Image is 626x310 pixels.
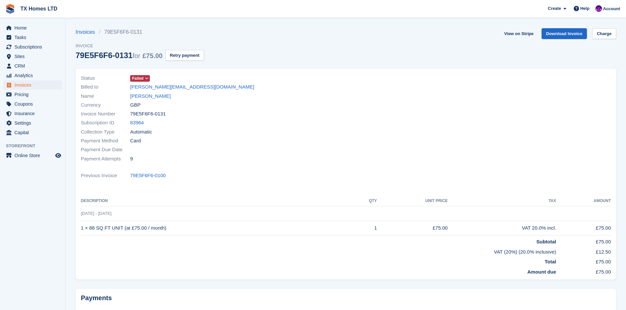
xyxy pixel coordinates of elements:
a: menu [3,151,62,160]
span: 79E5F6F6-0131 [130,110,166,118]
a: Preview store [54,152,62,159]
td: £75.00 [556,221,611,236]
a: Charge [592,28,616,39]
nav: breadcrumbs [76,28,204,36]
span: Settings [14,118,54,128]
a: menu [3,61,62,71]
span: Billed to [81,83,130,91]
img: stora-icon-8386f47178a22dfd0bd8f6a31ec36ba5ce8667c1dd55bd0f319d3a0aa187defe.svg [5,4,15,14]
a: menu [3,118,62,128]
a: menu [3,42,62,52]
span: Name [81,93,130,100]
span: Invoices [14,80,54,90]
span: Collection Type [81,128,130,136]
span: Status [81,74,130,82]
div: VAT 20.0% incl. [448,224,556,232]
span: Automatic [130,128,152,136]
a: menu [3,23,62,32]
span: Failed [132,75,144,81]
a: Download Invoice [542,28,587,39]
a: menu [3,109,62,118]
strong: Amount due [527,269,556,275]
th: Amount [556,196,611,206]
span: CRM [14,61,54,71]
td: 1 × 88 SQ FT UNIT (at £75.00 / month) [81,221,351,236]
span: Currency [81,101,130,109]
span: Invoice [76,43,204,49]
span: Pricing [14,90,54,99]
span: Sites [14,52,54,61]
a: Invoices [76,28,99,36]
a: 79E5F6F6-0100 [130,172,166,179]
span: Online Store [14,151,54,160]
a: menu [3,128,62,137]
a: Failed [130,74,150,82]
span: Subscriptions [14,42,54,52]
a: [PERSON_NAME] [130,93,171,100]
a: menu [3,71,62,80]
span: Payment Attempts [81,155,130,163]
strong: Subtotal [536,239,556,244]
span: [DATE] - [DATE] [81,211,111,216]
span: £75.00 [142,52,162,59]
a: [PERSON_NAME][EMAIL_ADDRESS][DOMAIN_NAME] [130,83,254,91]
td: £12.50 [556,246,611,256]
a: TX Homes LTD [18,3,60,14]
a: menu [3,90,62,99]
span: Insurance [14,109,54,118]
span: Payment Method [81,137,130,145]
span: Previous Invoice [81,172,130,179]
td: 1 [351,221,377,236]
td: £75.00 [377,221,448,236]
a: View on Stripe [501,28,536,39]
th: QTY [351,196,377,206]
h2: Payments [81,294,611,302]
span: Create [548,5,561,12]
td: VAT (20%) (20.0% inclusive) [81,246,556,256]
strong: Total [545,259,556,264]
span: Storefront [6,143,65,149]
span: GBP [130,101,141,109]
a: menu [3,33,62,42]
span: Home [14,23,54,32]
td: £75.00 [556,256,611,266]
th: Unit Price [377,196,448,206]
th: Description [81,196,351,206]
td: £75.00 [556,266,611,276]
span: Account [603,6,620,12]
button: Retry payment [165,50,204,61]
th: Tax [448,196,556,206]
img: Neil Riddell [595,5,602,12]
div: 79E5F6F6-0131 [76,51,163,60]
span: Help [580,5,590,12]
span: Tasks [14,33,54,42]
span: Payment Due Date [81,146,130,154]
span: Analytics [14,71,54,80]
span: 9 [130,155,133,163]
td: £75.00 [556,236,611,246]
span: Card [130,137,141,145]
span: for [132,52,140,59]
span: Coupons [14,99,54,109]
span: Invoice Number [81,110,130,118]
a: 83964 [130,119,144,127]
a: menu [3,99,62,109]
a: menu [3,80,62,90]
span: Subscription ID [81,119,130,127]
span: Capital [14,128,54,137]
a: menu [3,52,62,61]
